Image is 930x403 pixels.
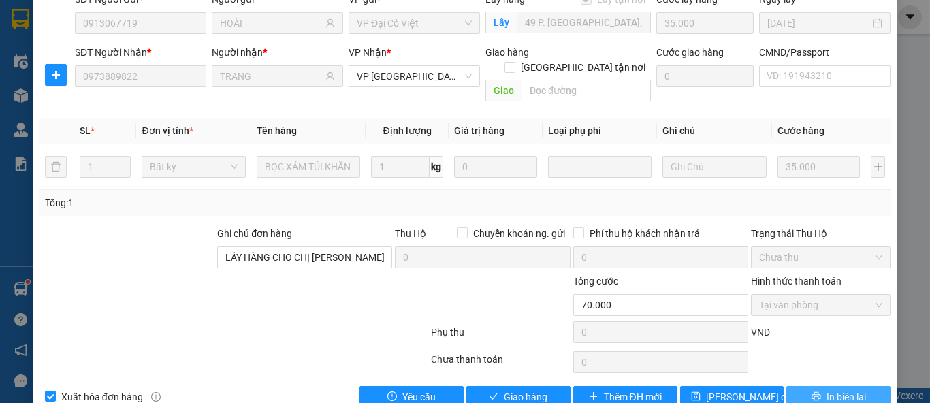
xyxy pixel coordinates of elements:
[430,352,572,376] div: Chưa thanh toán
[767,16,870,31] input: Ngày lấy
[150,157,237,177] span: Bất kỳ
[45,64,67,86] button: plus
[751,226,891,241] div: Trạng thái Thu Hộ
[127,33,569,50] li: 271 - [PERSON_NAME] - [GEOGRAPHIC_DATA] - [GEOGRAPHIC_DATA]
[662,156,766,178] input: Ghi Chú
[151,392,161,402] span: info-circle
[759,45,891,60] div: CMND/Passport
[515,60,651,75] span: [GEOGRAPHIC_DATA] tận nơi
[387,391,397,402] span: exclamation-circle
[430,325,572,349] div: Phụ thu
[656,47,724,58] label: Cước giao hàng
[489,391,498,402] span: check
[485,12,517,33] span: Lấy
[212,45,343,60] div: Người nhận
[217,228,292,239] label: Ghi chú đơn hàng
[46,69,66,80] span: plus
[543,118,657,144] th: Loại phụ phí
[257,156,360,178] input: VD: Bàn, Ghế
[759,247,882,268] span: Chưa thu
[142,125,193,136] span: Đơn vị tính
[17,93,203,138] b: GỬI : VP [GEOGRAPHIC_DATA]
[777,156,861,178] input: 0
[430,156,443,178] span: kg
[325,18,335,28] span: user
[257,125,297,136] span: Tên hàng
[584,226,705,241] span: Phí thu hộ khách nhận trả
[220,69,323,84] input: Tên người nhận
[751,276,841,287] label: Hình thức thanh toán
[395,228,426,239] span: Thu Hộ
[751,327,770,338] span: VND
[383,125,432,136] span: Định lượng
[657,118,771,144] th: Ghi chú
[217,246,392,268] input: Ghi chú đơn hàng
[485,80,522,101] span: Giao
[220,16,323,31] input: Tên người gửi
[777,125,824,136] span: Cước hàng
[75,45,206,60] div: SĐT Người Nhận
[357,13,472,33] span: VP Đại Cồ Việt
[454,125,504,136] span: Giá trị hàng
[325,71,335,81] span: user
[357,66,472,86] span: VP Bắc Sơn
[522,80,651,101] input: Dọc đường
[485,47,529,58] span: Giao hàng
[45,195,360,210] div: Tổng: 1
[812,391,821,402] span: printer
[759,295,882,315] span: Tại văn phòng
[691,391,701,402] span: save
[871,156,885,178] button: plus
[45,156,67,178] button: delete
[656,65,754,87] input: Cước giao hàng
[349,47,387,58] span: VP Nhận
[573,276,618,287] span: Tổng cước
[517,12,651,33] input: Lấy tận nơi
[80,125,91,136] span: SL
[468,226,571,241] span: Chuyển khoản ng. gửi
[589,391,598,402] span: plus
[17,17,119,85] img: logo.jpg
[454,156,537,178] input: 0
[656,12,754,34] input: Cước lấy hàng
